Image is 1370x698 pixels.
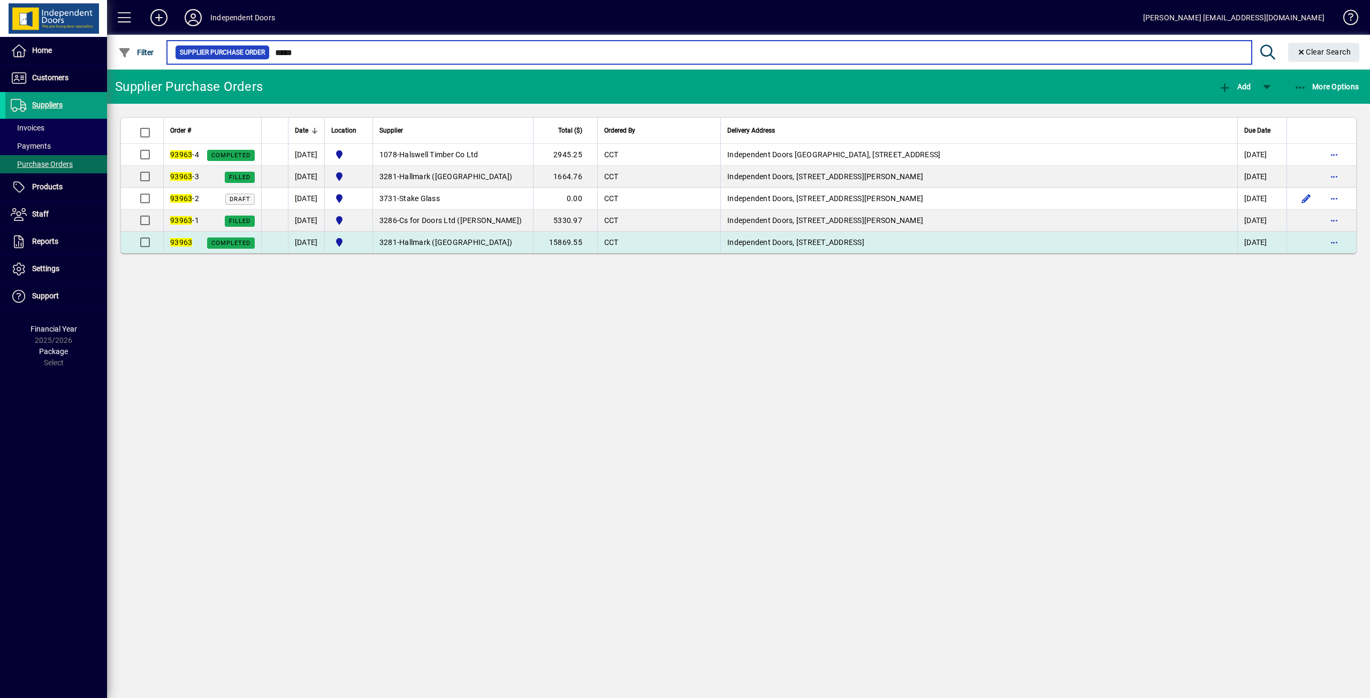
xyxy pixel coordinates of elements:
[32,101,63,109] span: Suppliers
[604,150,619,159] span: CCT
[116,43,157,62] button: Filter
[32,46,52,55] span: Home
[331,192,366,205] span: Cromwell Central Otago
[288,166,324,188] td: [DATE]
[399,238,512,247] span: Hallmark ([GEOGRAPHIC_DATA])
[180,47,265,58] span: Supplier Purchase Order
[604,125,635,136] span: Ordered By
[170,150,199,159] span: -4
[170,125,191,136] span: Order #
[720,166,1237,188] td: Independent Doors, [STREET_ADDRESS][PERSON_NAME]
[720,210,1237,232] td: Independent Doors, [STREET_ADDRESS][PERSON_NAME]
[379,150,397,159] span: 1078
[1237,188,1287,210] td: [DATE]
[1326,146,1343,163] button: More options
[331,236,366,249] span: Cromwell Central Otago
[1244,125,1270,136] span: Due Date
[720,188,1237,210] td: Independent Doors, [STREET_ADDRESS][PERSON_NAME]
[604,216,619,225] span: CCT
[1237,144,1287,166] td: [DATE]
[533,188,597,210] td: 0.00
[1326,168,1343,185] button: More options
[170,216,199,225] span: -1
[372,232,533,253] td: -
[211,240,250,247] span: Completed
[604,194,619,203] span: CCT
[229,174,250,181] span: Filled
[211,152,250,159] span: Completed
[5,228,107,255] a: Reports
[115,78,263,95] div: Supplier Purchase Orders
[288,144,324,166] td: [DATE]
[5,119,107,137] a: Invoices
[372,144,533,166] td: -
[533,232,597,253] td: 15869.55
[32,210,49,218] span: Staff
[399,150,478,159] span: Halswell Timber Co Ltd
[372,188,533,210] td: -
[170,172,199,181] span: -3
[1297,48,1351,56] span: Clear Search
[39,347,68,356] span: Package
[32,73,68,82] span: Customers
[31,325,77,333] span: Financial Year
[32,237,58,246] span: Reports
[1298,190,1315,207] button: Edit
[399,216,522,225] span: Cs for Doors Ltd ([PERSON_NAME])
[170,172,192,181] em: 93963
[170,194,199,203] span: -2
[1237,232,1287,253] td: [DATE]
[32,264,59,273] span: Settings
[331,214,366,227] span: Cromwell Central Otago
[1294,82,1359,91] span: More Options
[32,182,63,191] span: Products
[1326,212,1343,229] button: More options
[210,9,275,26] div: Independent Doors
[558,125,582,136] span: Total ($)
[331,125,366,136] div: Location
[379,238,397,247] span: 3281
[1291,77,1362,96] button: More Options
[727,125,775,136] span: Delivery Address
[1237,166,1287,188] td: [DATE]
[230,196,250,203] span: Draft
[533,144,597,166] td: 2945.25
[5,37,107,64] a: Home
[1216,77,1253,96] button: Add
[170,216,192,225] em: 93963
[5,201,107,228] a: Staff
[331,125,356,136] span: Location
[720,144,1237,166] td: Independent Doors [GEOGRAPHIC_DATA], [STREET_ADDRESS]
[170,238,192,247] em: 93963
[1335,2,1357,37] a: Knowledge Base
[379,216,397,225] span: 3286
[604,238,619,247] span: CCT
[295,125,318,136] div: Date
[720,232,1237,253] td: Independent Doors, [STREET_ADDRESS]
[533,210,597,232] td: 5330.97
[170,194,192,203] em: 93963
[372,210,533,232] td: -
[229,218,250,225] span: Filled
[379,172,397,181] span: 3281
[604,172,619,181] span: CCT
[372,166,533,188] td: -
[5,65,107,91] a: Customers
[11,142,51,150] span: Payments
[142,8,176,27] button: Add
[331,148,366,161] span: Cromwell Central Otago
[288,232,324,253] td: [DATE]
[288,188,324,210] td: [DATE]
[288,210,324,232] td: [DATE]
[1219,82,1251,91] span: Add
[1237,210,1287,232] td: [DATE]
[604,125,714,136] div: Ordered By
[533,166,597,188] td: 1664.76
[176,8,210,27] button: Profile
[1288,43,1360,62] button: Clear
[5,256,107,282] a: Settings
[11,160,73,168] span: Purchase Orders
[170,125,255,136] div: Order #
[1143,9,1325,26] div: [PERSON_NAME] [EMAIL_ADDRESS][DOMAIN_NAME]
[5,155,107,173] a: Purchase Orders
